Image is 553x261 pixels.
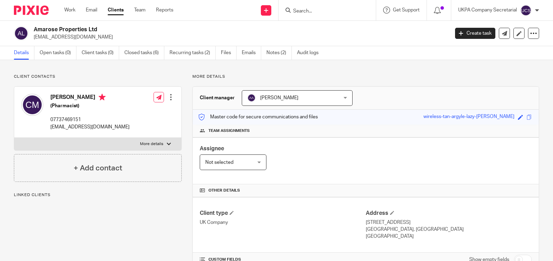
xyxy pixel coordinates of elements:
h5: (Pharmacist) [50,102,130,109]
p: [GEOGRAPHIC_DATA] [366,233,532,240]
p: Linked clients [14,192,182,198]
span: Assignee [200,146,224,151]
span: Get Support [393,8,420,12]
span: [PERSON_NAME] [260,95,298,100]
a: Clients [108,7,124,14]
a: Notes (2) [266,46,292,60]
a: Open tasks (0) [40,46,76,60]
img: Pixie [14,6,49,15]
div: wireless-tan-argyle-lazy-[PERSON_NAME] [423,113,514,121]
span: Other details [208,188,240,193]
p: UK Company [200,219,366,226]
p: [STREET_ADDRESS] [366,219,532,226]
p: Client contacts [14,74,182,79]
a: Closed tasks (6) [124,46,164,60]
a: Files [221,46,237,60]
input: Search [292,8,355,15]
img: svg%3E [520,5,531,16]
a: Details [14,46,34,60]
h4: Client type [200,210,366,217]
a: Recurring tasks (2) [170,46,216,60]
p: UKPA Company Secretarial [458,7,517,14]
p: [EMAIL_ADDRESS][DOMAIN_NAME] [50,124,130,130]
a: Create task [455,28,495,39]
img: svg%3E [247,94,256,102]
h4: Address [366,210,532,217]
img: svg%3E [14,26,28,41]
a: Email [86,7,97,14]
a: Emails [242,46,261,60]
p: More details [140,141,163,147]
h2: Amarose Properties Ltd [34,26,362,33]
p: [EMAIL_ADDRESS][DOMAIN_NAME] [34,34,445,41]
a: Work [64,7,75,14]
h4: [PERSON_NAME] [50,94,130,102]
span: Not selected [205,160,233,165]
a: Audit logs [297,46,324,60]
img: svg%3E [21,94,43,116]
p: Master code for secure communications and files [198,113,318,120]
a: Client tasks (0) [82,46,119,60]
p: 07737469151 [50,116,130,123]
span: Team assignments [208,128,250,134]
h4: + Add contact [74,163,122,174]
h3: Client manager [200,94,235,101]
p: More details [192,74,539,79]
a: Reports [156,7,173,14]
i: Primary [99,94,106,101]
a: Team [134,7,146,14]
p: [GEOGRAPHIC_DATA], [GEOGRAPHIC_DATA] [366,226,532,233]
